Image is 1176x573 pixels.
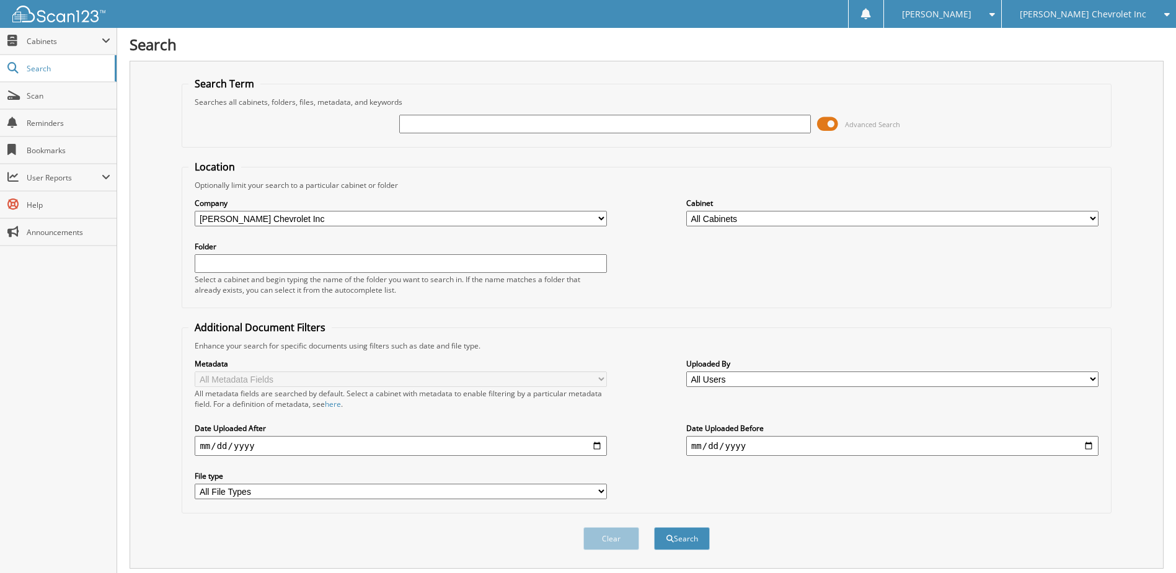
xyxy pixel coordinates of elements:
label: Date Uploaded After [195,423,607,433]
h1: Search [130,34,1164,55]
div: Enhance your search for specific documents using filters such as date and file type. [188,340,1104,351]
div: All metadata fields are searched by default. Select a cabinet with metadata to enable filtering b... [195,388,607,409]
legend: Additional Document Filters [188,321,332,334]
label: Folder [195,241,607,252]
div: Searches all cabinets, folders, files, metadata, and keywords [188,97,1104,107]
label: Cabinet [686,198,1099,208]
label: Date Uploaded Before [686,423,1099,433]
span: [PERSON_NAME] Chevrolet Inc [1020,11,1146,18]
a: here [325,399,341,409]
span: Announcements [27,227,110,238]
label: Uploaded By [686,358,1099,369]
label: Metadata [195,358,607,369]
button: Clear [583,527,639,550]
span: [PERSON_NAME] [902,11,971,18]
legend: Search Term [188,77,260,91]
span: Scan [27,91,110,101]
span: Bookmarks [27,145,110,156]
span: Cabinets [27,36,102,47]
span: User Reports [27,172,102,183]
input: start [195,436,607,456]
button: Search [654,527,710,550]
span: Advanced Search [845,120,900,129]
label: Company [195,198,607,208]
span: Search [27,63,108,74]
div: Optionally limit your search to a particular cabinet or folder [188,180,1104,190]
span: Reminders [27,118,110,128]
label: File type [195,471,607,481]
div: Select a cabinet and begin typing the name of the folder you want to search in. If the name match... [195,274,607,295]
span: Help [27,200,110,210]
input: end [686,436,1099,456]
legend: Location [188,160,241,174]
img: scan123-logo-white.svg [12,6,105,22]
